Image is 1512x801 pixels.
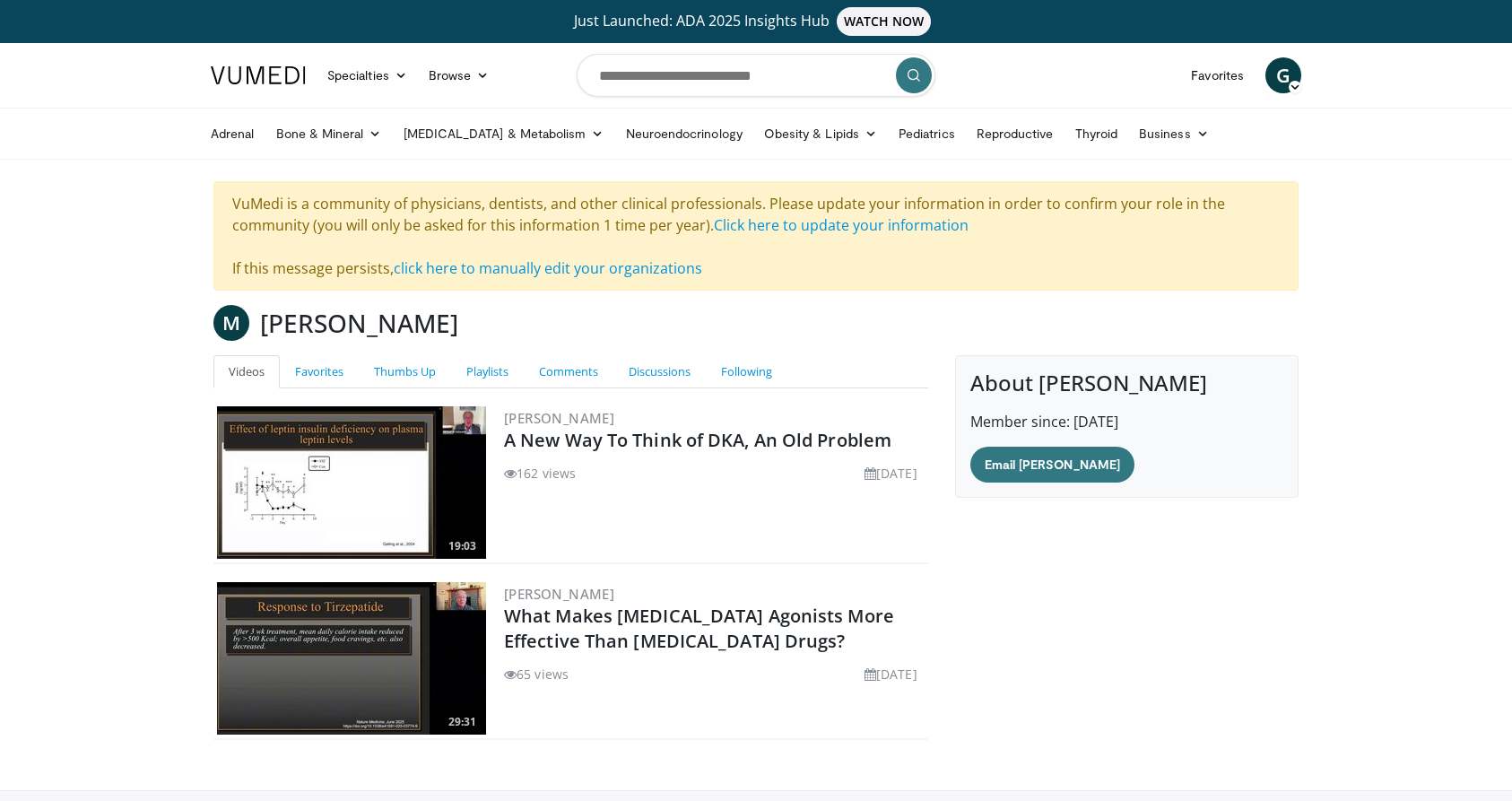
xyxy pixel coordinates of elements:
li: 65 views [504,665,569,683]
a: [PERSON_NAME] [504,585,614,603]
a: [PERSON_NAME] [504,409,614,427]
h3: [PERSON_NAME] [260,305,458,341]
a: 19:03 [217,406,486,559]
input: Search topics, interventions [577,54,935,97]
a: Business [1128,116,1220,152]
a: What Makes [MEDICAL_DATA] Agonists More Effective Than [MEDICAL_DATA] Drugs? [504,604,894,653]
a: Obesity & Lipids [753,116,888,152]
a: M [213,305,249,341]
a: Reproductive [966,116,1064,152]
a: Thumbs Up [359,355,451,388]
a: Videos [213,355,280,388]
div: VuMedi is a community of physicians, dentists, and other clinical professionals. Please update yo... [213,181,1299,291]
span: 19:03 [443,538,482,554]
span: WATCH NOW [837,7,932,36]
a: Adrenal [200,116,265,152]
a: Favorites [1180,57,1255,93]
a: Neuroendocrinology [615,116,753,152]
p: Member since: [DATE] [970,411,1283,432]
a: Browse [418,57,500,93]
img: VuMedi Logo [211,66,306,84]
a: Click here to update your information [714,215,969,235]
a: Playlists [451,355,524,388]
a: click here to manually edit your organizations [394,258,702,278]
a: Following [706,355,787,388]
span: 29:31 [443,714,482,730]
li: 162 views [504,464,576,483]
img: ac84eb51-e3ad-44d8-859f-11f63d37cd19.300x170_q85_crop-smart_upscale.jpg [217,582,486,735]
a: Email [PERSON_NAME] [970,447,1134,483]
a: Thyroid [1064,116,1129,152]
a: Comments [524,355,613,388]
img: e0c7e7a7-2062-4935-8680-77e009579cfb.300x170_q85_crop-smart_upscale.jpg [217,406,486,559]
h4: About [PERSON_NAME] [970,370,1283,396]
a: 29:31 [217,582,486,735]
a: Favorites [280,355,359,388]
li: [DATE] [865,665,917,683]
a: A New Way To Think of DKA, An Old Problem [504,428,891,452]
a: Just Launched: ADA 2025 Insights HubWATCH NOW [213,7,1299,36]
a: Pediatrics [888,116,966,152]
li: [DATE] [865,464,917,483]
a: Specialties [317,57,418,93]
a: G [1265,57,1301,93]
a: [MEDICAL_DATA] & Metabolism [393,116,615,152]
a: Bone & Mineral [265,116,393,152]
a: Discussions [613,355,706,388]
